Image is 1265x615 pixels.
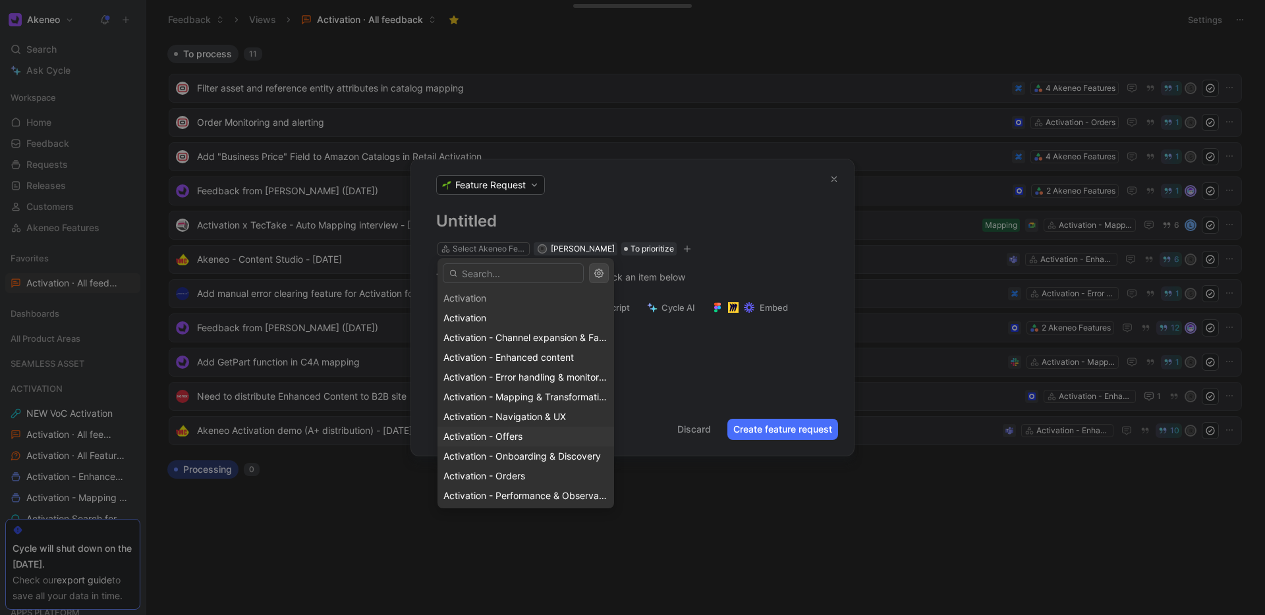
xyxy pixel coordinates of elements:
span: Activation - Performance & Observability [443,490,619,501]
img: 🌱 [442,180,451,190]
span: Activation - Error handling & monitoring [443,371,612,383]
span: [PERSON_NAME] [551,244,615,254]
button: Create feature request [727,419,838,440]
div: R [538,245,546,252]
span: Activation - Navigation & UX [443,411,566,422]
span: Activation - Onboarding & Discovery [443,450,601,462]
span: Activation - Mapping & Transformation [443,391,609,402]
span: Activation - Enhanced content [443,352,574,363]
button: Cycle AI [641,298,701,317]
button: Feature Request template [431,298,563,317]
span: Activation - Channel expansion & Factory [443,332,621,343]
div: To prioritize [621,242,677,255]
div: Select Akeneo Feature [453,242,526,255]
button: Embed [706,298,794,317]
span: Activation - Orders [443,470,525,481]
span: Activation [443,312,486,323]
input: Search... [443,263,584,283]
span: Activation - Offers [443,431,522,442]
span: Feature Request [455,178,526,192]
button: Discard [671,419,717,440]
span: To prioritize [631,242,674,255]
